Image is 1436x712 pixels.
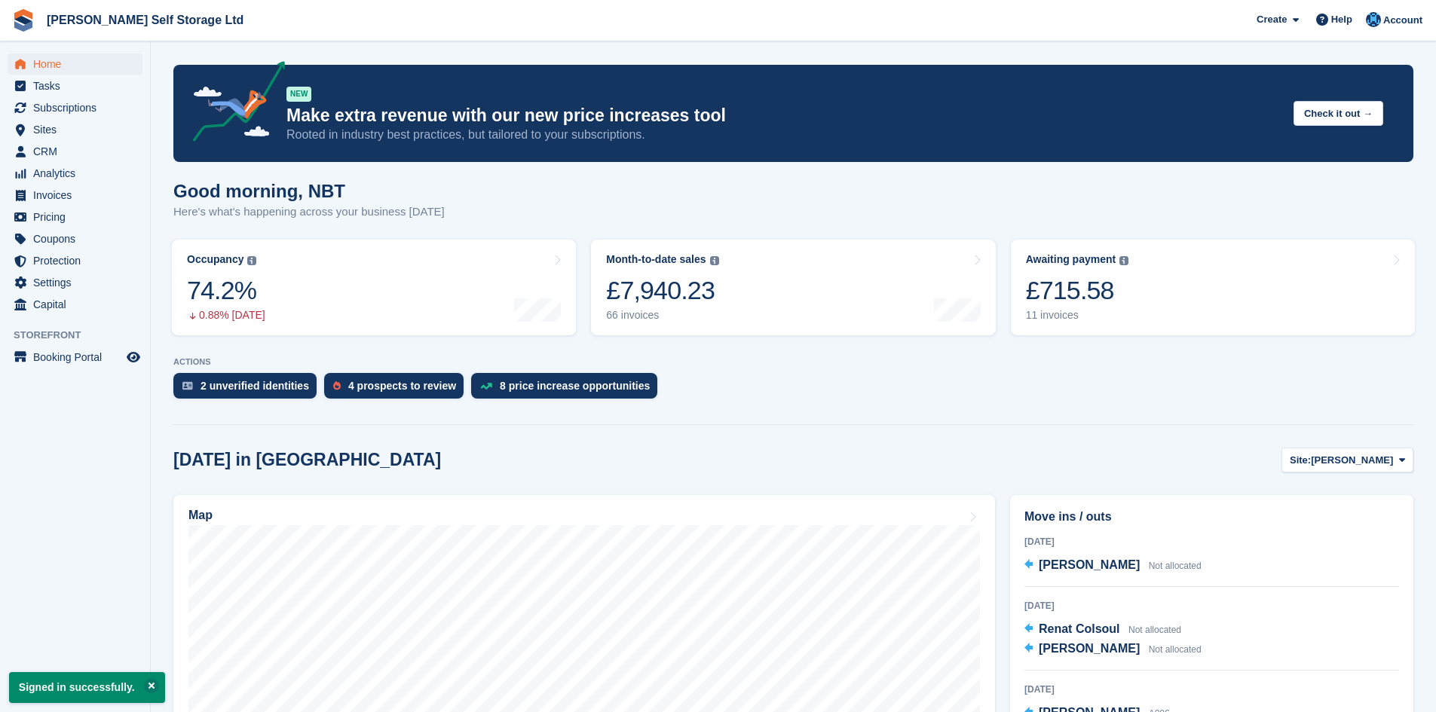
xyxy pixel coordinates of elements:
img: icon-info-grey-7440780725fd019a000dd9b08b2336e03edf1995a4989e88bcd33f0948082b44.svg [710,256,719,265]
span: Subscriptions [33,97,124,118]
div: £715.58 [1026,275,1129,306]
span: Home [33,53,124,75]
span: [PERSON_NAME] [1311,453,1393,468]
a: Preview store [124,348,142,366]
img: icon-info-grey-7440780725fd019a000dd9b08b2336e03edf1995a4989e88bcd33f0948082b44.svg [1119,256,1128,265]
img: verify_identity-adf6edd0f0f0b5bbfe63781bf79b02c33cf7c696d77639b501bdc392416b5a36.svg [182,381,193,390]
span: Not allocated [1128,625,1181,635]
span: Create [1257,12,1287,27]
a: [PERSON_NAME] Self Storage Ltd [41,8,250,32]
span: Not allocated [1149,644,1202,655]
a: menu [8,228,142,249]
div: NEW [286,87,311,102]
h1: Good morning, NBT [173,181,445,201]
img: NBT Accounts [1366,12,1381,27]
h2: Move ins / outs [1024,508,1399,526]
img: price_increase_opportunities-93ffe204e8149a01c8c9dc8f82e8f89637d9d84a8eef4429ea346261dce0b2c0.svg [480,383,492,390]
span: Account [1383,13,1422,28]
div: 66 invoices [606,309,718,322]
span: Pricing [33,206,124,228]
a: menu [8,141,142,162]
a: menu [8,75,142,96]
a: Renat Colsoul Not allocated [1024,620,1181,640]
span: Booking Portal [33,347,124,368]
p: Make extra revenue with our new price increases tool [286,105,1281,127]
a: Awaiting payment £715.58 11 invoices [1011,240,1415,335]
span: CRM [33,141,124,162]
a: menu [8,347,142,368]
span: Sites [33,119,124,140]
img: prospect-51fa495bee0391a8d652442698ab0144808aea92771e9ea1ae160a38d050c398.svg [333,381,341,390]
a: menu [8,294,142,315]
div: 4 prospects to review [348,380,456,392]
p: Rooted in industry best practices, but tailored to your subscriptions. [286,127,1281,143]
a: Occupancy 74.2% 0.88% [DATE] [172,240,576,335]
span: Site: [1290,453,1311,468]
button: Check it out → [1294,101,1383,126]
a: Month-to-date sales £7,940.23 66 invoices [591,240,995,335]
a: menu [8,206,142,228]
a: menu [8,53,142,75]
a: [PERSON_NAME] Not allocated [1024,640,1202,659]
a: 2 unverified identities [173,373,324,406]
p: Here's what's happening across your business [DATE] [173,203,445,221]
h2: Map [188,509,213,522]
a: 8 price increase opportunities [471,373,665,406]
a: 4 prospects to review [324,373,471,406]
span: Help [1331,12,1352,27]
div: £7,940.23 [606,275,718,306]
p: Signed in successfully. [9,672,165,703]
img: price-adjustments-announcement-icon-8257ccfd72463d97f412b2fc003d46551f7dbcb40ab6d574587a9cd5c0d94... [180,61,286,147]
span: Protection [33,250,124,271]
h2: [DATE] in [GEOGRAPHIC_DATA] [173,450,441,470]
a: menu [8,163,142,184]
a: menu [8,272,142,293]
a: menu [8,97,142,118]
img: icon-info-grey-7440780725fd019a000dd9b08b2336e03edf1995a4989e88bcd33f0948082b44.svg [247,256,256,265]
span: Renat Colsoul [1039,622,1120,635]
span: Capital [33,294,124,315]
div: Month-to-date sales [606,253,706,266]
span: Analytics [33,163,124,184]
div: 74.2% [187,275,265,306]
span: Coupons [33,228,124,249]
span: Settings [33,272,124,293]
a: menu [8,119,142,140]
span: Tasks [33,75,124,96]
span: Not allocated [1149,561,1202,571]
div: [DATE] [1024,535,1399,549]
button: Site: [PERSON_NAME] [1281,448,1413,472]
div: Occupancy [187,253,243,266]
span: [PERSON_NAME] [1039,558,1140,571]
div: [DATE] [1024,683,1399,696]
div: Awaiting payment [1026,253,1116,266]
p: ACTIONS [173,357,1413,367]
a: [PERSON_NAME] Not allocated [1024,556,1202,576]
a: menu [8,250,142,271]
span: Storefront [14,328,150,343]
div: 0.88% [DATE] [187,309,265,322]
div: 11 invoices [1026,309,1129,322]
img: stora-icon-8386f47178a22dfd0bd8f6a31ec36ba5ce8667c1dd55bd0f319d3a0aa187defe.svg [12,9,35,32]
div: 8 price increase opportunities [500,380,650,392]
a: menu [8,185,142,206]
span: [PERSON_NAME] [1039,642,1140,655]
span: Invoices [33,185,124,206]
div: [DATE] [1024,599,1399,613]
div: 2 unverified identities [201,380,309,392]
